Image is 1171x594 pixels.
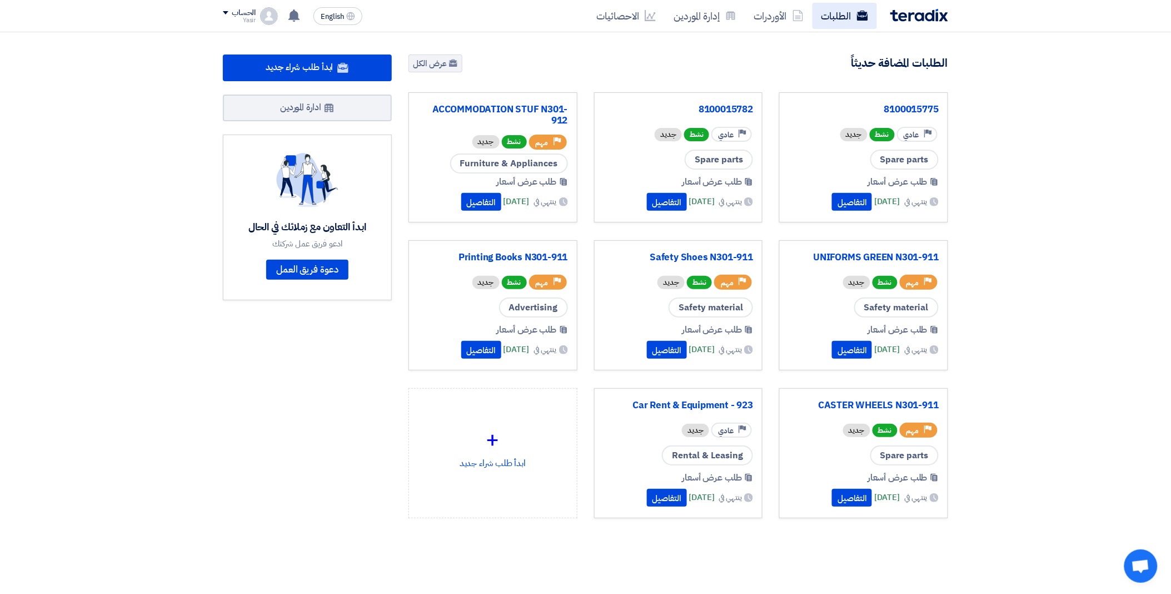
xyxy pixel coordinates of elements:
span: English [321,13,344,21]
div: جديد [655,128,682,141]
a: إدارة الموردين [665,3,745,29]
a: Car Rent & Equipment - 923 [604,400,754,411]
span: ينتهي في [905,196,928,207]
div: ابدأ طلب شراء جديد [418,398,568,496]
img: invite_your_team.svg [276,153,338,207]
span: مهم [536,137,549,148]
span: ينتهي في [719,196,742,207]
div: ابدأ التعاون مع زملائك في الحال [248,221,366,234]
span: ينتهي في [905,492,928,503]
span: طلب عرض أسعار [682,175,743,189]
div: جديد [657,276,685,289]
div: + [418,423,568,457]
button: التفاصيل [647,193,687,211]
button: التفاصيل [832,341,872,359]
span: Spare parts [870,150,939,170]
span: [DATE] [874,491,900,504]
span: عادي [904,130,919,140]
a: CASTER WHEELS N301-911 [789,400,939,411]
button: التفاصيل [461,341,501,359]
div: جديد [843,424,870,437]
span: طلب عرض أسعار [868,175,928,189]
button: التفاصيل [832,193,872,211]
button: التفاصيل [647,489,687,507]
div: جديد [843,276,870,289]
span: طلب عرض أسعار [868,471,928,484]
span: مهم [536,278,549,288]
div: الحساب [232,8,256,18]
span: [DATE] [504,195,529,208]
img: profile_test.png [260,7,278,25]
span: [DATE] [504,343,529,356]
span: نشط [873,424,898,437]
a: Printing Books N301-911 [418,252,568,263]
button: التفاصيل [461,193,501,211]
span: [DATE] [874,195,900,208]
span: نشط [873,276,898,289]
span: [DATE] [874,343,900,356]
div: Yasir [223,17,256,23]
span: Safety material [854,298,939,318]
div: جديد [472,135,500,148]
a: الاحصائيات [587,3,665,29]
span: عادي [718,425,734,436]
span: ينتهي في [905,344,928,355]
div: جديد [840,128,868,141]
div: جديد [472,276,500,289]
a: دعوة فريق العمل [266,260,348,280]
span: Rental & Leasing [662,445,753,466]
div: جديد [682,424,709,437]
span: نشط [870,128,895,141]
button: التفاصيل [832,489,872,507]
span: طلب عرض أسعار [682,471,743,484]
span: نشط [684,128,709,141]
a: ACCOMMODATION STUF N301-912 [418,104,568,126]
span: نشط [502,135,527,148]
span: طلب عرض أسعار [497,175,557,189]
span: طلب عرض أسعار [682,323,743,336]
span: Safety material [669,298,753,318]
span: [DATE] [689,195,715,208]
span: مهم [906,425,919,436]
span: Advertising [499,298,568,318]
button: English [313,7,362,25]
a: ادارة الموردين [223,95,392,121]
span: ابدأ طلب شراء جديد [266,61,333,74]
span: [DATE] [689,491,715,504]
span: Furniture & Appliances [450,154,568,174]
a: UNIFORMS GREEN N301-911 [789,252,939,263]
span: Spare parts [685,150,753,170]
span: عادي [718,130,734,140]
span: ينتهي في [719,492,742,503]
h4: الطلبات المضافة حديثاً [851,56,948,70]
a: عرض الكل [408,55,462,72]
a: Safety Shoes N301-911 [604,252,754,263]
div: ادعو فريق عمل شركتك [248,239,366,249]
a: الأوردرات [745,3,813,29]
button: التفاصيل [647,341,687,359]
span: طلب عرض أسعار [497,323,557,336]
span: Spare parts [870,445,939,466]
span: ينتهي في [534,196,556,207]
span: طلب عرض أسعار [868,323,928,336]
span: مهم [906,278,919,288]
span: مهم [721,278,734,288]
a: Open chat [1124,550,1158,583]
a: 8100015775 [789,104,939,115]
span: [DATE] [689,343,715,356]
a: الطلبات [813,3,877,29]
span: نشط [502,276,527,289]
a: 8100015782 [604,104,754,115]
span: نشط [687,276,712,289]
img: Teradix logo [890,9,948,22]
span: ينتهي في [534,344,556,355]
span: ينتهي في [719,344,742,355]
